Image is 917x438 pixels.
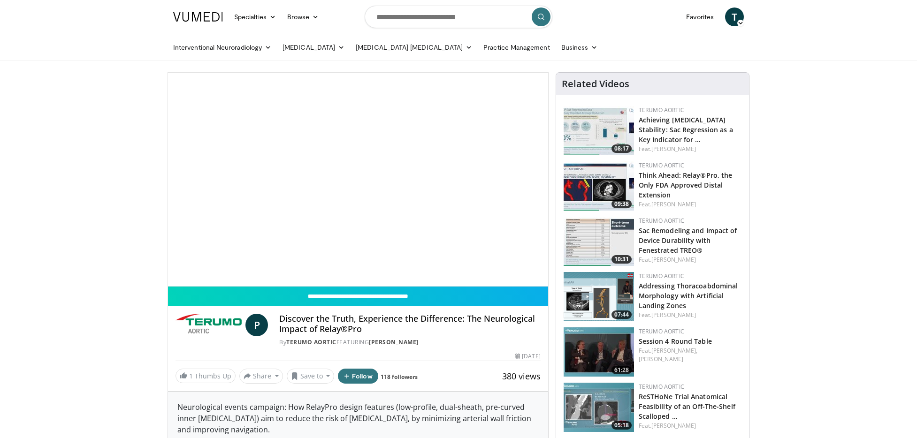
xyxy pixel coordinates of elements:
[564,383,634,432] img: 843a0018-2091-4dfa-85a2-056d8a9180ad.150x105_q85_crop-smart_upscale.jpg
[478,38,555,57] a: Practice Management
[564,327,634,377] img: 6eff9bad-ff79-4394-8b32-8ce425dc8609.150x105_q85_crop-smart_upscale.jpg
[651,347,697,355] a: [PERSON_NAME],
[556,38,604,57] a: Business
[176,314,242,336] img: Terumo Aortic
[189,371,193,380] span: 1
[564,272,634,321] a: 07:44
[639,422,741,430] div: Feat.
[168,38,277,57] a: Interventional Neuroradiology
[502,370,541,382] span: 380 views
[651,145,696,153] a: [PERSON_NAME]
[279,314,540,334] h4: Discover the Truth, Experience the Difference: The Neurological Impact of Relay®Pro
[279,338,540,347] div: By FEATURING
[564,106,634,155] img: ffec0578-a895-4097-8e8c-bf100d722fa6.150x105_q85_crop-smart_upscale.jpg
[611,255,632,264] span: 10:31
[287,369,335,384] button: Save to
[639,145,741,153] div: Feat.
[338,369,378,384] button: Follow
[639,392,735,421] a: ReSTHoNe Trial Anatomical Feasibility of an Off-The-Shelf Scalloped …
[176,369,236,383] a: 1 Thumbs Up
[229,8,282,26] a: Specialties
[564,217,634,266] img: ef6e6e18-e9e0-4199-b590-680b0330182e.150x105_q85_crop-smart_upscale.jpg
[277,38,350,57] a: [MEDICAL_DATA]
[282,8,325,26] a: Browse
[564,217,634,266] a: 10:31
[611,421,632,430] span: 05:18
[639,383,684,391] a: Terumo Aortic
[381,373,418,381] a: 118 followers
[564,272,634,321] img: 66397a36-fe48-47c9-82c8-ecfb306297a4.png.150x105_q85_crop-smart_upscale.png
[365,6,552,28] input: Search topics, interventions
[168,73,548,287] video-js: Video Player
[639,327,684,335] a: Terumo Aortic
[564,383,634,432] a: 05:18
[639,272,684,280] a: Terumo Aortic
[173,12,223,22] img: VuMedi Logo
[245,314,268,336] a: P
[639,200,741,209] div: Feat.
[639,161,684,169] a: Terumo Aortic
[564,161,634,211] img: 7c0f0120-7d40-418d-b994-139776f918bc.150x105_q85_crop-smart_upscale.jpg
[515,352,540,361] div: [DATE]
[639,347,741,363] div: Feat.
[639,217,684,225] a: Terumo Aortic
[639,311,741,319] div: Feat.
[651,256,696,264] a: [PERSON_NAME]
[639,355,683,363] a: [PERSON_NAME]
[639,226,737,255] a: Sac Remodeling and Impact of Device Durability with Fenestrated TREO®
[639,106,684,114] a: Terumo Aortic
[239,369,283,384] button: Share
[564,327,634,377] a: 61:28
[639,115,733,144] a: Achieving [MEDICAL_DATA] Stability: Sac Regression as a Key Indicator for …
[611,366,632,374] span: 61:28
[651,422,696,430] a: [PERSON_NAME]
[639,256,741,264] div: Feat.
[725,8,744,26] a: T
[611,310,632,319] span: 07:44
[611,144,632,153] span: 08:17
[639,281,738,310] a: Addressing Thoracoabdominal Morphology with Artificial Landing Zones
[286,338,336,346] a: Terumo Aortic
[564,106,634,155] a: 08:17
[564,161,634,211] a: 09:38
[651,311,696,319] a: [PERSON_NAME]
[639,337,712,346] a: Session 4 Round Table
[562,78,629,90] h4: Related Videos
[639,171,733,199] a: Think Ahead: Relay®Pro, the Only FDA Approved Distal Extension
[651,200,696,208] a: [PERSON_NAME]
[369,338,419,346] a: [PERSON_NAME]
[680,8,719,26] a: Favorites
[611,200,632,208] span: 09:38
[350,38,478,57] a: [MEDICAL_DATA] [MEDICAL_DATA]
